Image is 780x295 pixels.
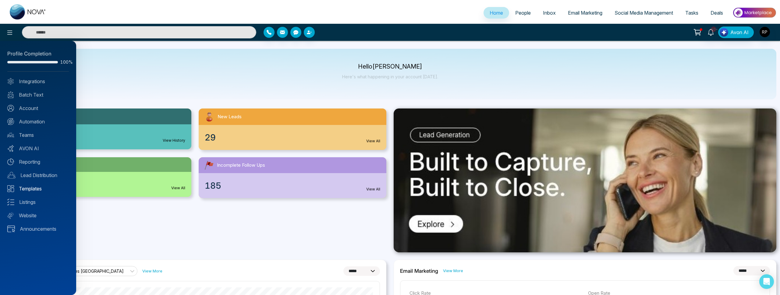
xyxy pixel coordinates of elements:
[7,118,69,125] a: Automation
[7,225,69,233] a: Announcements
[7,172,69,179] a: Lead Distribution
[7,185,14,192] img: Templates.svg
[7,91,69,98] a: Batch Text
[7,145,69,152] a: AVON AI
[7,199,14,205] img: Listings.svg
[7,158,69,165] a: Reporting
[759,274,774,289] div: Open Intercom Messenger
[7,132,14,138] img: team.svg
[7,78,69,85] a: Integrations
[7,172,16,179] img: Lead-dist.svg
[7,226,15,232] img: announcements.svg
[60,60,69,64] span: 100%
[7,212,69,219] a: Website
[7,105,14,112] img: Account.svg
[7,185,69,192] a: Templates
[7,212,14,219] img: Website.svg
[7,158,14,165] img: Reporting.svg
[7,118,14,125] img: Automation.svg
[7,50,69,58] div: Profile Completion
[7,131,69,139] a: Teams
[7,145,14,152] img: Avon-AI.svg
[7,105,69,112] a: Account
[7,198,69,206] a: Listings
[7,78,14,85] img: Integrated.svg
[7,91,14,98] img: batch_text_white.png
